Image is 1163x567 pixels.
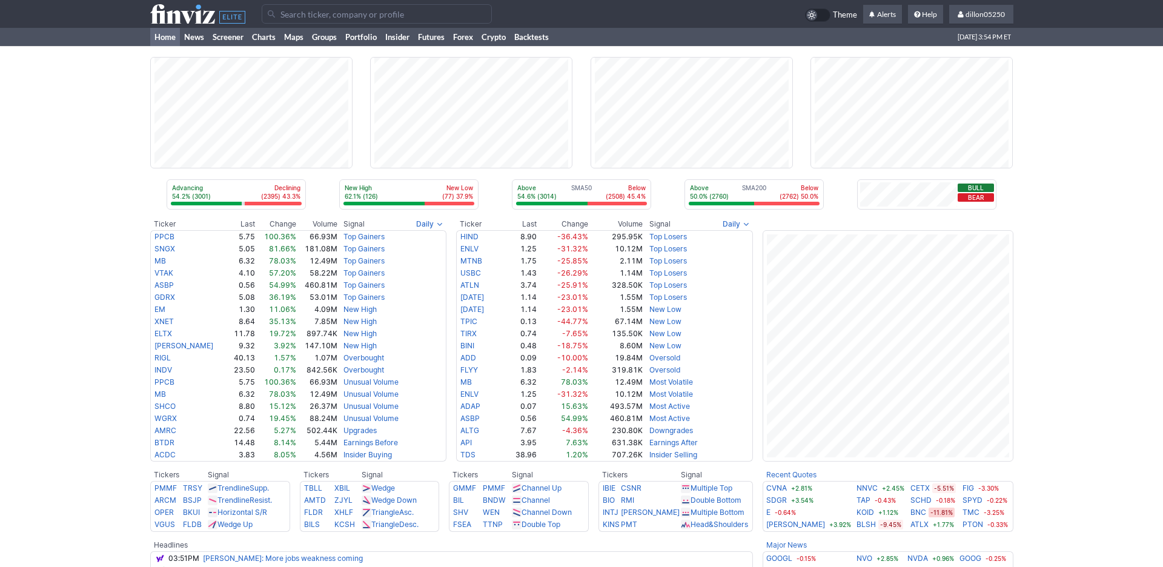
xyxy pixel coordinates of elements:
[502,230,537,243] td: 8.90
[502,352,537,364] td: 0.09
[510,28,553,46] a: Backtests
[522,483,562,492] a: Channel Up
[262,4,492,24] input: Search
[621,496,634,505] a: RMI
[154,256,166,265] a: MB
[589,316,643,328] td: 67.14M
[413,218,446,230] button: Signals interval
[154,268,173,277] a: VTAK
[343,232,385,241] a: Top Gainers
[691,520,748,529] a: Head&Shoulders
[228,316,255,328] td: 8.64
[269,305,296,314] span: 11.06%
[766,470,817,479] a: Recent Quotes
[269,390,296,399] span: 78.03%
[228,303,255,316] td: 1.30
[589,218,643,230] th: Volume
[805,8,857,22] a: Theme
[460,450,475,459] a: TDS
[502,218,537,230] th: Last
[766,540,807,549] a: Major News
[537,218,589,230] th: Change
[217,483,250,492] span: Trendline
[248,28,280,46] a: Charts
[261,184,300,192] p: Declining
[766,494,787,506] a: SDGR
[910,482,930,494] a: CETX
[154,377,174,386] a: PPCB
[154,293,175,302] a: GDRX
[966,10,1005,19] span: dillon05250
[343,219,365,229] span: Signal
[910,519,929,531] a: ATLX
[334,520,355,529] a: KCSH
[557,305,588,314] span: -23.01%
[154,329,172,338] a: ELTX
[621,520,637,529] a: PMT
[264,377,296,386] span: 100.36%
[381,28,414,46] a: Insider
[863,5,902,24] a: Alerts
[371,483,395,492] a: Wedge
[442,192,473,201] p: (77) 37.9%
[589,352,643,364] td: 19.84M
[561,377,588,386] span: 78.03%
[183,520,202,529] a: FLDB
[603,483,615,492] a: IBIE
[343,390,399,399] a: Unusual Volume
[343,268,385,277] a: Top Gainers
[649,219,671,229] span: Signal
[297,364,339,376] td: 842.56K
[453,520,471,529] a: FSEA
[297,291,339,303] td: 53.01M
[908,5,943,24] a: Help
[453,496,464,505] a: BIL
[154,244,175,253] a: SNGX
[589,291,643,303] td: 1.55M
[557,317,588,326] span: -44.77%
[217,496,250,505] span: Trendline
[649,390,693,399] a: Most Volatile
[720,218,753,230] button: Signals interval
[502,303,537,316] td: 1.14
[766,519,825,531] a: [PERSON_NAME]
[341,28,381,46] a: Portfolio
[621,508,680,517] a: [PERSON_NAME]
[483,520,503,529] a: TTNP
[460,365,478,374] a: FLYY
[228,291,255,303] td: 5.08
[297,255,339,267] td: 12.49M
[228,255,255,267] td: 6.32
[371,508,414,517] a: TriangleAsc.
[228,279,255,291] td: 0.56
[483,496,506,505] a: BNDW
[606,192,646,201] p: (2508) 45.4%
[460,390,479,399] a: ENLV
[154,317,174,326] a: XNET
[502,267,537,279] td: 1.43
[217,508,267,517] a: Horizontal S/R
[269,329,296,338] span: 19.72%
[343,438,398,447] a: Earnings Before
[958,28,1011,46] span: [DATE] 3:54 PM ET
[460,280,479,290] a: ATLN
[606,184,646,192] p: Below
[297,230,339,243] td: 66.93M
[723,218,740,230] span: Daily
[690,184,729,192] p: Above
[589,364,643,376] td: 319.81K
[589,279,643,291] td: 328.50K
[343,256,385,265] a: Top Gainers
[334,508,353,517] a: XHLF
[963,482,974,494] a: FIG
[460,317,477,326] a: TPIC
[589,340,643,352] td: 8.60M
[780,192,818,201] p: (2762) 50.0%
[343,305,377,314] a: New High
[857,506,874,519] a: KOID
[297,316,339,328] td: 7.85M
[343,329,377,338] a: New High
[557,280,588,290] span: -25.91%
[256,218,297,230] th: Change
